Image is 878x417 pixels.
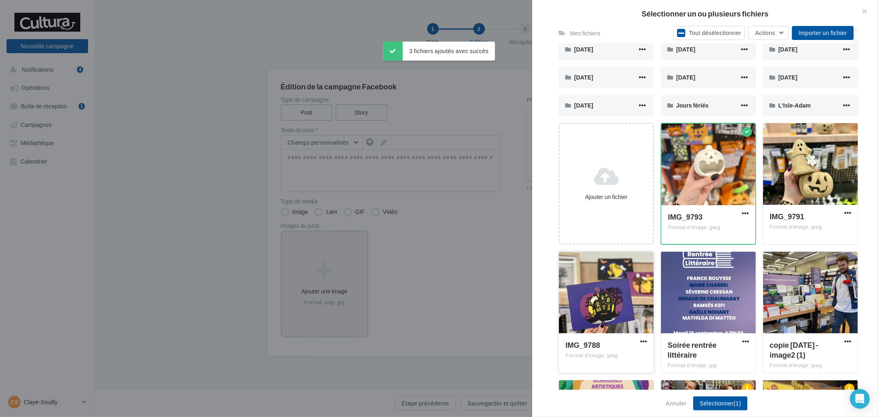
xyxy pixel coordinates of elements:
[668,340,717,359] span: Soirée rentrée littéraire
[792,26,854,40] button: Importer un fichier
[668,224,749,231] div: Format d'image: jpeg
[755,29,775,36] span: Actions
[570,29,601,37] div: Mes fichiers
[676,102,708,109] span: Jours fériés
[566,340,600,349] span: IMG_9788
[574,46,593,53] span: [DATE]
[734,400,741,407] span: (1)
[770,223,851,231] div: Format d'image: jpeg
[778,102,811,109] span: L'Isle-Adam
[566,352,647,359] div: Format d'image: jpeg
[770,362,851,369] div: Format d'image: jpeg
[676,74,695,81] span: [DATE]
[676,46,695,53] span: [DATE]
[663,398,690,408] button: Annuler
[693,396,748,410] button: Sélectionner(1)
[545,10,865,17] h2: Sélectionner un ou plusieurs fichiers
[778,74,797,81] span: [DATE]
[563,193,650,201] div: Ajouter un fichier
[673,26,745,40] button: Tout désélectionner
[770,340,819,359] span: copie 28-08-2025 - image2 (1)
[770,212,804,221] span: IMG_9791
[799,29,847,36] span: Importer un fichier
[850,389,870,409] div: Open Intercom Messenger
[383,42,495,61] div: 3 fichiers ajoutés avec succès
[668,362,749,369] div: Format d'image: jpg
[668,212,703,221] span: IMG_9793
[574,102,593,109] span: [DATE]
[778,46,797,53] span: [DATE]
[574,74,593,81] span: [DATE]
[748,26,789,40] button: Actions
